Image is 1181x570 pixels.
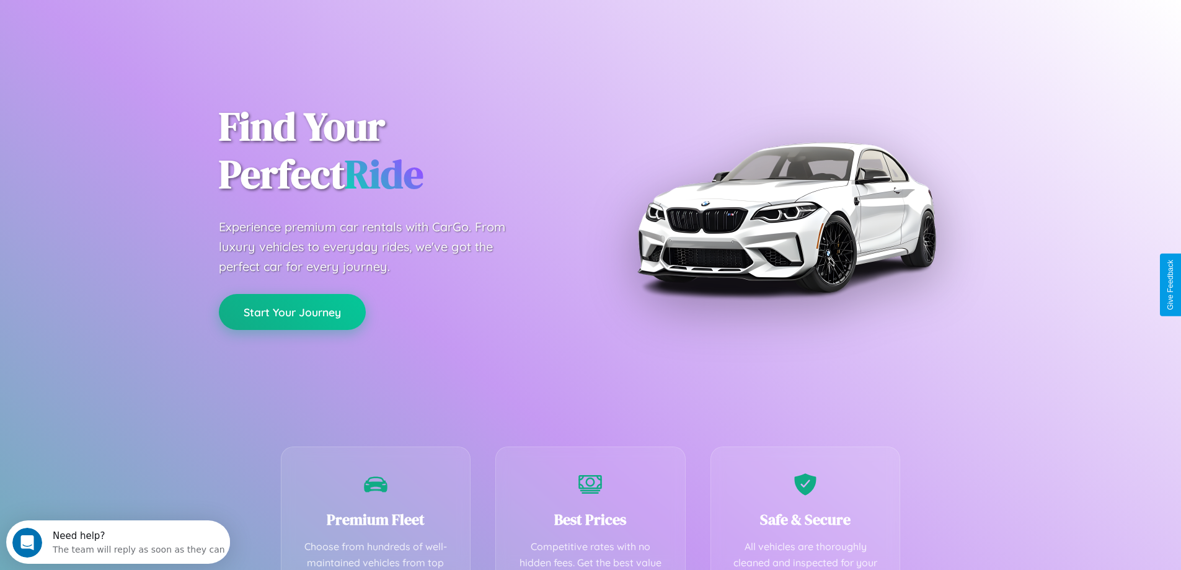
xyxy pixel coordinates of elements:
button: Start Your Journey [219,294,366,330]
h1: Find Your Perfect [219,103,572,198]
img: Premium BMW car rental vehicle [631,62,941,372]
div: Open Intercom Messenger [5,5,231,39]
h3: Safe & Secure [730,509,882,530]
div: The team will reply as soon as they can [46,20,219,33]
iframe: Intercom live chat [12,528,42,558]
h3: Premium Fleet [300,509,452,530]
div: Need help? [46,11,219,20]
div: Give Feedback [1166,260,1175,310]
iframe: Intercom live chat discovery launcher [6,520,230,564]
span: Ride [345,147,423,201]
p: Experience premium car rentals with CarGo. From luxury vehicles to everyday rides, we've got the ... [219,217,529,277]
h3: Best Prices [515,509,666,530]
